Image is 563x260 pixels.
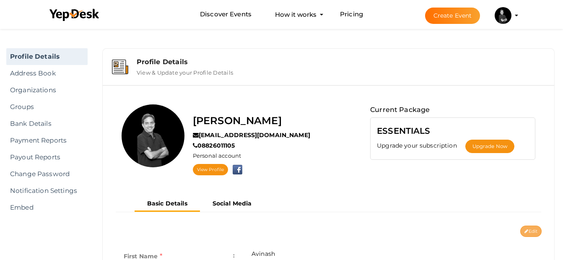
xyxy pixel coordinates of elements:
[122,104,184,167] img: P8QPRRMR_normal.jpeg
[135,197,200,212] button: Basic Details
[193,131,310,139] label: [EMAIL_ADDRESS][DOMAIN_NAME]
[6,115,88,132] a: Bank Details
[6,48,88,65] a: Profile Details
[6,166,88,182] a: Change Password
[465,140,514,153] button: Upgrade Now
[137,58,545,66] div: Profile Details
[377,124,430,138] label: ESSENTIALS
[193,113,282,129] label: [PERSON_NAME]
[112,60,128,74] img: event-details.svg
[6,199,88,216] a: Embed
[425,8,480,24] button: Create Event
[340,7,363,22] a: Pricing
[6,182,88,199] a: Notification Settings
[6,82,88,99] a: Organizations
[6,65,88,82] a: Address Book
[230,165,242,174] img: facebook.png
[200,197,265,211] button: Social Media
[147,200,187,207] b: Basic Details
[370,104,430,115] label: Current Package
[213,200,252,207] b: Social Media
[520,226,542,237] button: Edit
[107,70,550,78] a: Profile Details View & Update your Profile Details
[6,132,88,149] a: Payment Reports
[495,7,511,24] img: P8QPRRMR_small.jpeg
[200,7,252,22] a: Discover Events
[137,66,233,76] label: View & Update your Profile Details
[193,141,235,150] label: 08826011105
[377,141,465,150] label: Upgrade your subscription
[193,152,241,160] label: Personal account
[272,7,319,22] button: How it works
[193,164,228,175] a: View Profile
[6,99,88,115] a: Groups
[6,149,88,166] a: Payout Reports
